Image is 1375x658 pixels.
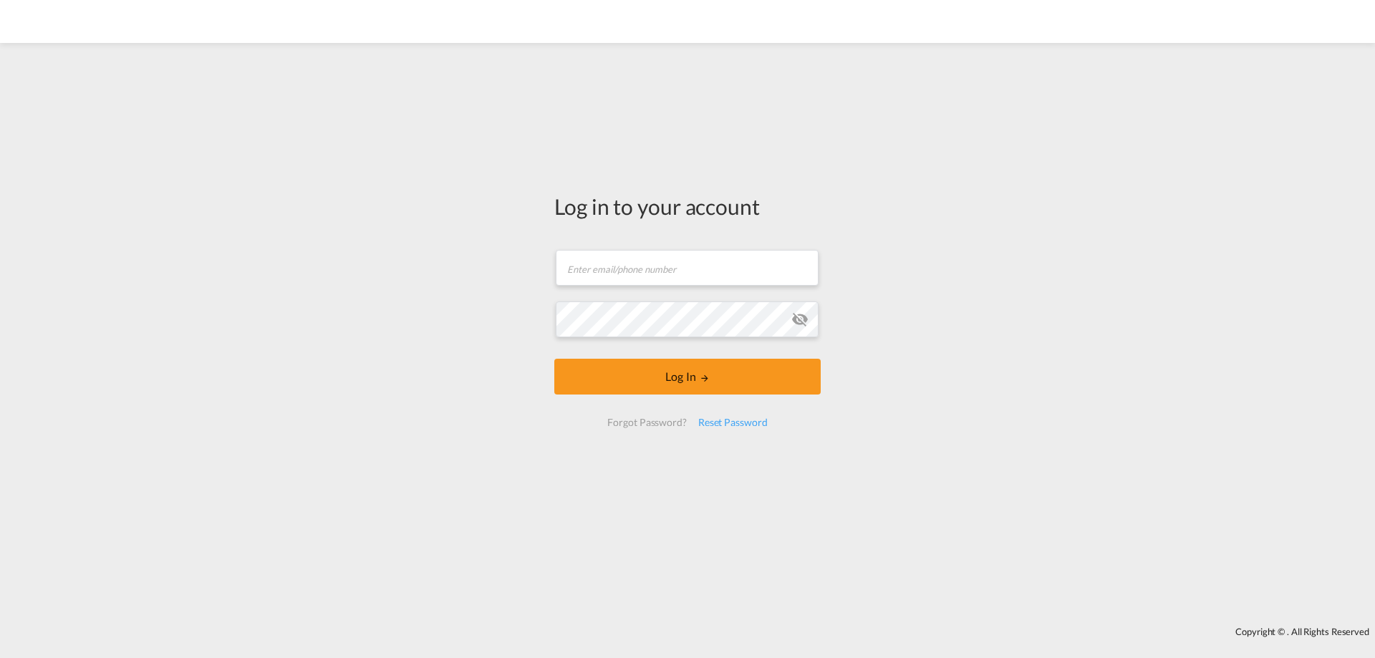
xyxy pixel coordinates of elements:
div: Forgot Password? [602,410,692,435]
button: LOGIN [554,359,821,395]
input: Enter email/phone number [556,250,819,286]
div: Reset Password [693,410,773,435]
md-icon: icon-eye-off [791,311,809,328]
div: Log in to your account [554,191,821,221]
